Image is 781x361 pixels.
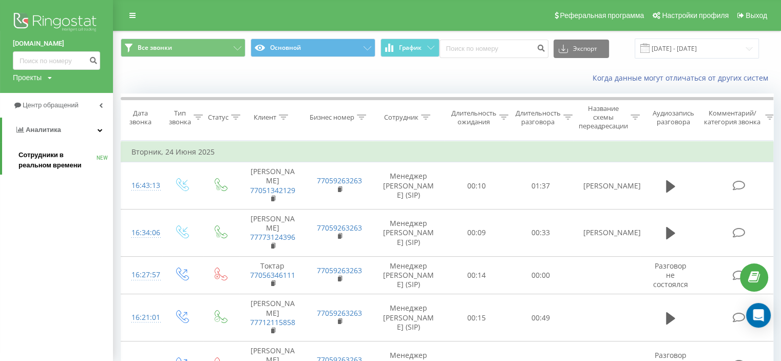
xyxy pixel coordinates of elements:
td: Менеджер [PERSON_NAME] (SIP) [373,210,445,257]
div: Сотрудник [384,113,418,122]
a: 77059263263 [317,265,362,275]
div: Бизнес номер [310,113,354,122]
span: Аналитика [26,126,61,134]
a: Сотрудники в реальном времениNEW [18,146,113,175]
div: Дата звонка [121,109,159,126]
div: Длительность разговора [516,109,561,126]
td: Менеджер [PERSON_NAME] (SIP) [373,256,445,294]
span: Выход [746,11,767,20]
td: 00:15 [445,294,509,341]
div: 16:43:13 [131,176,152,196]
td: [PERSON_NAME] [573,162,640,210]
td: 00:10 [445,162,509,210]
td: Вторник, 24 Июня 2025 [121,142,778,162]
td: 00:14 [445,256,509,294]
img: Ringostat logo [13,10,100,36]
button: Все звонки [121,39,245,57]
td: Токтар [239,256,306,294]
a: 77051342129 [250,185,295,195]
td: Менеджер [PERSON_NAME] (SIP) [373,294,445,341]
td: Менеджер [PERSON_NAME] (SIP) [373,162,445,210]
div: Тип звонка [169,109,191,126]
span: Разговор не состоялся [653,261,688,289]
td: 00:09 [445,210,509,257]
div: Комментарий/категория звонка [702,109,763,126]
a: 77056346111 [250,270,295,280]
div: Статус [208,113,228,122]
td: [PERSON_NAME] [239,294,306,341]
a: Когда данные могут отличаться от других систем [593,73,773,83]
a: 77059263263 [317,223,362,233]
span: Центр обращений [23,101,79,109]
span: График [399,44,422,51]
span: Все звонки [138,44,172,52]
div: Аудиозапись разговора [649,109,698,126]
a: 77773124396 [250,232,295,242]
a: 77059263263 [317,308,362,318]
div: Длительность ожидания [451,109,497,126]
td: 01:37 [509,162,573,210]
a: [DOMAIN_NAME] [13,39,100,49]
span: Реферальная программа [560,11,644,20]
span: Сотрудники в реальном времени [18,150,97,170]
a: 77712115858 [250,317,295,327]
td: [PERSON_NAME] [573,210,640,257]
div: Проекты [13,72,42,83]
td: [PERSON_NAME] [239,210,306,257]
td: [PERSON_NAME] [239,162,306,210]
span: Настройки профиля [662,11,729,20]
div: Название схемы переадресации [579,104,628,130]
input: Поиск по номеру [13,51,100,70]
td: 00:33 [509,210,573,257]
div: 16:21:01 [131,308,152,328]
button: Основной [251,39,375,57]
td: 00:00 [509,256,573,294]
div: Клиент [254,113,276,122]
a: 77059263263 [317,176,362,185]
td: 00:49 [509,294,573,341]
a: Аналитика [2,118,113,142]
button: График [380,39,440,57]
div: Open Intercom Messenger [746,303,771,328]
div: 16:34:06 [131,223,152,243]
button: Экспорт [554,40,609,58]
div: 16:27:57 [131,265,152,285]
input: Поиск по номеру [440,40,548,58]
